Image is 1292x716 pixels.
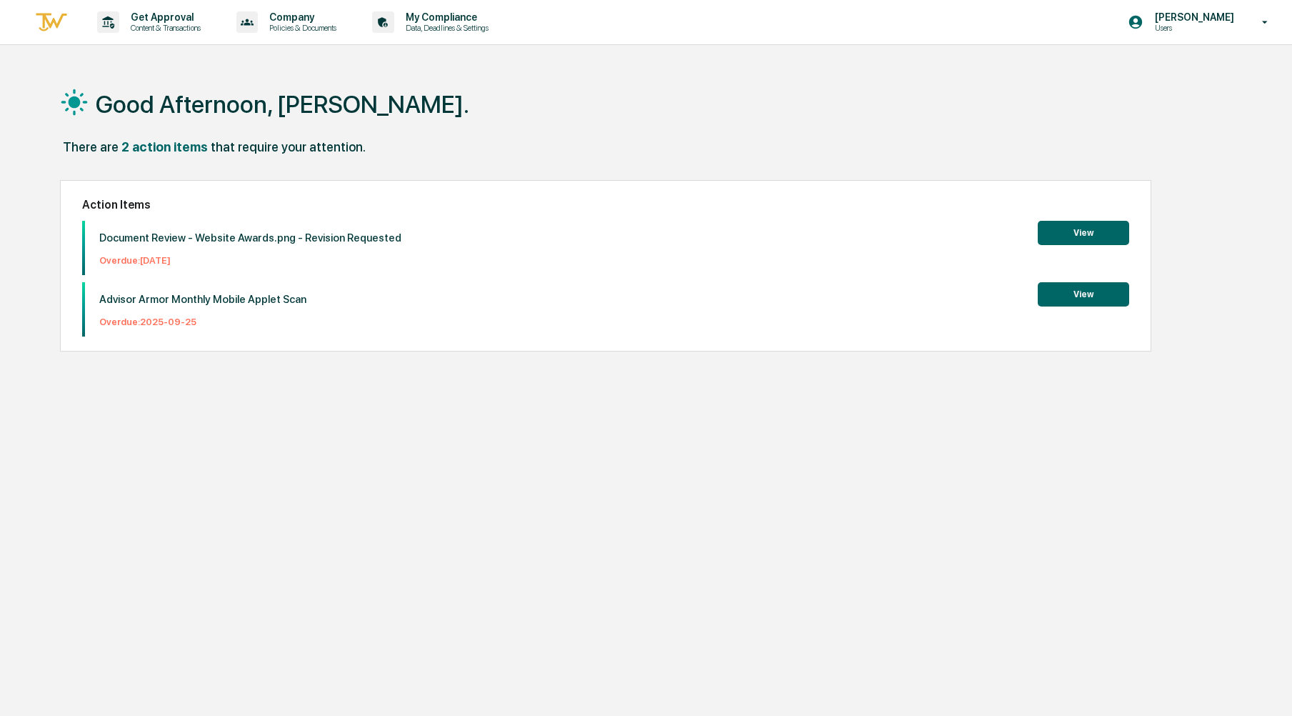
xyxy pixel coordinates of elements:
[1038,287,1129,300] a: View
[82,198,1128,212] h2: Action Items
[99,317,306,327] p: Overdue: 2025-09-25
[1143,11,1241,23] p: [PERSON_NAME]
[211,139,366,154] div: that require your attention.
[1038,282,1129,307] button: View
[394,11,496,23] p: My Compliance
[99,293,306,306] p: Advisor Armor Monthly Mobile Applet Scan
[121,139,208,154] div: 2 action items
[1038,221,1129,245] button: View
[119,23,208,33] p: Content & Transactions
[119,11,208,23] p: Get Approval
[96,90,469,119] h1: Good Afternoon, [PERSON_NAME].
[258,11,344,23] p: Company
[99,255,401,266] p: Overdue: [DATE]
[34,11,69,34] img: logo
[394,23,496,33] p: Data, Deadlines & Settings
[63,139,119,154] div: There are
[1038,225,1129,239] a: View
[99,232,401,244] p: Document Review - Website Awards.png - Revision Requested
[1246,669,1285,707] iframe: Open customer support
[1143,23,1241,33] p: Users
[258,23,344,33] p: Policies & Documents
